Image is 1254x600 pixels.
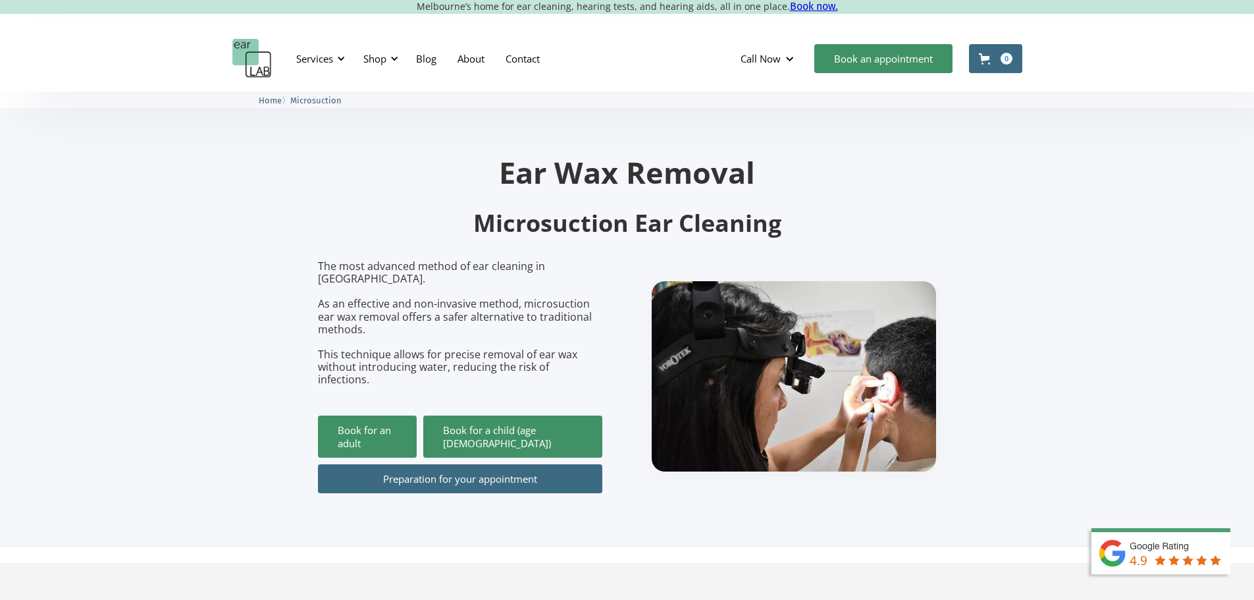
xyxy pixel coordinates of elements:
[363,52,386,65] div: Shop
[730,39,808,78] div: Call Now
[355,39,402,78] div: Shop
[1001,53,1012,65] div: 0
[296,52,333,65] div: Services
[652,281,936,472] img: boy getting ear checked.
[405,40,447,78] a: Blog
[259,94,290,107] li: 〉
[259,95,282,105] span: Home
[288,39,349,78] div: Services
[969,44,1022,73] a: Open cart
[495,40,550,78] a: Contact
[741,52,781,65] div: Call Now
[290,95,342,105] span: Microsuction
[318,157,937,187] h1: Ear Wax Removal
[318,464,602,493] a: Preparation for your appointment
[259,94,282,106] a: Home
[232,39,272,78] a: home
[447,40,495,78] a: About
[814,44,953,73] a: Book an appointment
[290,94,342,106] a: Microsuction
[318,208,937,239] h2: Microsuction Ear Cleaning
[423,416,602,458] a: Book for a child (age [DEMOGRAPHIC_DATA])
[318,416,417,458] a: Book for an adult
[318,260,602,387] p: The most advanced method of ear cleaning in [GEOGRAPHIC_DATA]. As an effective and non-invasive m...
